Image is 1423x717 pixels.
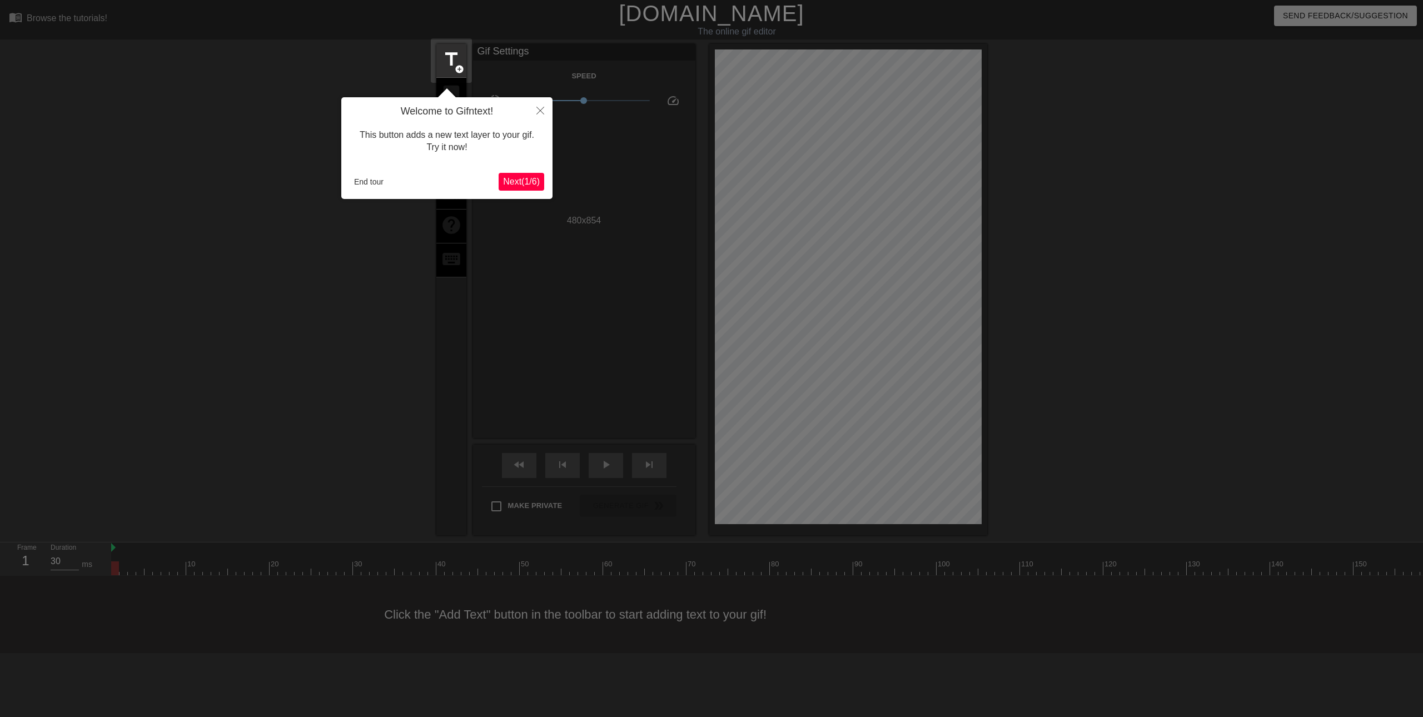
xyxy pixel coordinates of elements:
div: This button adds a new text layer to your gif. Try it now! [350,118,544,165]
button: End tour [350,173,388,190]
h4: Welcome to Gifntext! [350,106,544,118]
button: Next [499,173,544,191]
button: Close [528,97,553,123]
span: Next ( 1 / 6 ) [503,177,540,186]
